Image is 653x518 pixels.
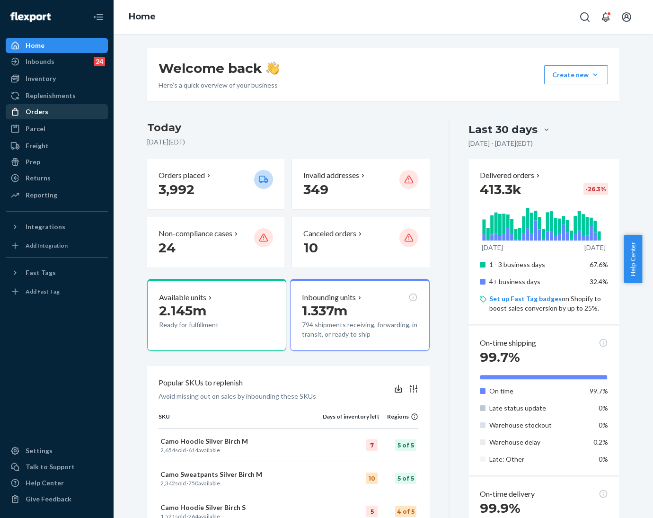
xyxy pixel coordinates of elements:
ol: breadcrumbs [121,3,163,31]
span: 750 [188,480,198,487]
div: 10 [366,473,378,484]
div: 5 of 5 [395,439,416,451]
button: Fast Tags [6,265,108,280]
p: Warehouse delay [489,438,582,447]
div: 24 [94,57,105,66]
p: [DATE] - [DATE] ( EDT ) [468,139,533,148]
div: Add Fast Tag [26,287,60,295]
div: Fast Tags [26,268,56,277]
a: Returns [6,170,108,186]
button: Available units2.145mReady for fulfillment [147,279,286,351]
button: Talk to Support [6,459,108,474]
div: Give Feedback [26,494,71,504]
span: 349 [303,181,328,197]
p: On time [489,386,582,396]
p: Camo Sweatpants Silver Birch M [160,470,321,479]
a: Freight [6,138,108,153]
p: 794 shipments receiving, forwarding, in transit, or ready to ship [302,320,417,339]
p: Available units [159,292,206,303]
span: 10 [303,240,318,256]
button: Close Navigation [89,8,108,27]
button: Inbounding units1.337m794 shipments receiving, forwarding, in transit, or ready to ship [290,279,429,351]
div: Home [26,41,44,50]
span: 2,654 [160,447,175,454]
span: 614 [188,447,198,454]
p: Non-compliance cases [159,228,232,239]
a: Home [129,11,156,22]
div: Replenishments [26,91,76,100]
div: Prep [26,157,40,167]
span: 3,992 [159,181,194,197]
span: 0% [599,421,608,429]
a: Inventory [6,71,108,86]
p: Inbounding units [302,292,356,303]
button: Orders placed 3,992 [147,159,284,209]
p: Late status update [489,403,582,413]
p: Orders placed [159,170,205,181]
th: SKU [159,412,323,429]
p: [DATE] [584,243,606,252]
span: 32.4% [590,277,608,286]
span: 24 [159,240,176,256]
div: Regions [379,412,418,420]
div: Integrations [26,222,65,232]
div: Inbounds [26,57,54,66]
button: Give Feedback [6,491,108,507]
p: Canceled orders [303,228,356,239]
button: Delivered orders [480,170,542,181]
div: -26.3 % [583,183,608,195]
span: 99.7% [480,349,520,365]
span: 2,342 [160,480,175,487]
div: Add Integration [26,241,68,250]
button: Open notifications [596,8,615,27]
a: Set up Fast Tag badges [489,295,562,303]
a: Prep [6,154,108,170]
p: sold · available [160,446,321,454]
h3: Today [147,120,430,135]
p: Ready for fulfillment [159,320,247,330]
div: 5 [366,506,378,517]
div: Help Center [26,478,64,488]
h1: Welcome back [159,60,279,77]
div: Talk to Support [26,462,75,472]
div: Returns [26,173,51,183]
button: Non-compliance cases 24 [147,217,284,268]
a: Replenishments [6,88,108,103]
span: 0% [599,455,608,463]
div: Settings [26,446,53,455]
button: Help Center [624,235,642,283]
p: Warehouse stockout [489,420,582,430]
img: Flexport logo [10,12,51,22]
p: Camo Hoodie Silver Birch M [160,437,321,446]
button: Create new [544,65,608,84]
div: Orders [26,107,48,116]
a: Help Center [6,475,108,491]
a: Home [6,38,108,53]
button: Canceled orders 10 [292,217,429,268]
p: sold · available [160,479,321,487]
p: Late: Other [489,455,582,464]
p: [DATE] [482,243,503,252]
button: Open account menu [617,8,636,27]
img: hand-wave emoji [266,62,279,75]
div: Last 30 days [468,122,538,137]
button: Integrations [6,219,108,234]
span: 99.9% [480,500,521,516]
span: 0% [599,404,608,412]
button: Open Search Box [575,8,594,27]
span: 1.337m [302,303,347,319]
div: Parcel [26,124,45,134]
p: Here’s a quick overview of your business [159,80,279,90]
a: Orders [6,104,108,119]
a: Reporting [6,188,108,203]
a: Parcel [6,121,108,136]
div: 4 of 5 [395,506,416,517]
span: 67.6% [590,260,608,268]
div: Reporting [26,190,57,200]
p: Popular SKUs to replenish [159,377,243,388]
th: Days of inventory left [323,412,379,429]
span: 0.2% [593,438,608,446]
span: 99.7% [590,387,608,395]
p: 1 - 3 business days [489,260,582,269]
